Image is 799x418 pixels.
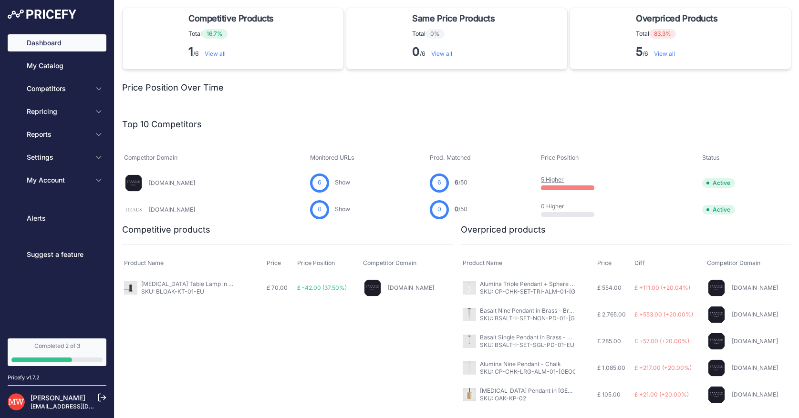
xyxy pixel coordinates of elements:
[267,259,281,266] span: Price
[732,311,778,318] a: [DOMAIN_NAME]
[480,360,561,367] a: Alumina Nine Pendant - Chalk
[202,29,228,39] span: 16.7%
[188,44,278,60] p: /6
[649,29,676,39] span: 83.3%
[636,29,721,39] p: Total
[363,259,416,266] span: Competitor Domain
[122,81,224,94] h2: Price Position Over Time
[412,12,495,25] span: Same Price Products
[8,103,106,120] button: Repricing
[455,179,467,186] a: 6/50
[124,259,164,266] span: Product Name
[634,364,692,371] span: £ +217.00 (+20.00%)
[8,80,106,97] button: Competitors
[541,203,602,210] p: 0 Higher
[702,205,735,214] span: Active
[335,205,350,213] a: Show
[455,205,458,213] span: 0
[702,178,735,188] span: Active
[480,334,582,341] a: Basalt Single Pendant in Brass - Brass
[267,284,288,291] span: £ 70.00
[634,259,645,266] span: Diff
[541,176,564,183] a: 5 Higher
[8,126,106,143] button: Reports
[654,50,675,57] a: View all
[702,154,720,161] span: Status
[634,337,689,345] span: £ +57.00 (+20.00%)
[27,153,89,162] span: Settings
[149,179,195,186] a: [DOMAIN_NAME]
[8,10,76,19] img: Pricefy Logo
[8,57,106,74] a: My Catalog
[597,364,625,371] span: £ 1,085.00
[480,368,575,376] p: SKU: CP-CHK-LRG-ALM-01-[GEOGRAPHIC_DATA]
[437,205,441,214] span: 0
[27,84,89,93] span: Competitors
[636,45,643,59] strong: 5
[455,205,467,213] a: 0/50
[597,391,621,398] span: £ 105.00
[188,12,274,25] span: Competitive Products
[732,391,778,398] a: [DOMAIN_NAME]
[141,288,237,296] p: SKU: BLOAK-KT-01-EU
[634,284,690,291] span: £ +111.00 (+20.04%)
[412,44,498,60] p: /6
[732,337,778,345] a: [DOMAIN_NAME]
[8,374,40,382] div: Pricefy v1.7.2
[8,246,106,263] a: Suggest a feature
[11,342,103,350] div: Completed 2 of 3
[412,29,498,39] p: Total
[634,311,693,318] span: £ +553.00 (+20.00%)
[27,175,89,185] span: My Account
[297,259,335,266] span: Price Position
[732,364,778,371] a: [DOMAIN_NAME]
[31,394,85,402] a: [PERSON_NAME]
[480,280,595,287] a: Alumina Triple Pendant + Sphere V - Chalk
[8,338,106,366] a: Completed 2 of 3
[597,311,626,318] span: £ 2,765.00
[463,259,502,266] span: Product Name
[430,154,471,161] span: Prod. Matched
[425,29,445,39] span: 0%
[335,179,350,186] a: Show
[636,44,721,60] p: /6
[437,178,441,187] span: 6
[8,210,106,227] a: Alerts
[205,50,226,57] a: View all
[597,284,622,291] span: £ 554.00
[8,172,106,189] button: My Account
[461,223,546,236] h2: Overpriced products
[597,337,621,345] span: £ 285.00
[597,259,612,266] span: Price
[541,154,579,161] span: Price Position
[122,118,202,131] h2: Top 10 Competitors
[412,45,420,59] strong: 0
[732,284,778,291] a: [DOMAIN_NAME]
[480,307,578,314] a: Basalt Nine Pendant in Brass - Brass
[480,387,617,394] a: [MEDICAL_DATA] Pendant in [GEOGRAPHIC_DATA]
[8,34,106,327] nav: Sidebar
[124,154,177,161] span: Competitor Domain
[149,206,195,213] a: [DOMAIN_NAME]
[318,178,322,187] span: 6
[188,29,278,39] p: Total
[310,154,354,161] span: Monitored URLs
[707,259,760,266] span: Competitor Domain
[480,395,575,402] p: SKU: OAK-KP-02
[431,50,452,57] a: View all
[634,391,689,398] span: £ +21.00 (+20.00%)
[480,315,575,322] p: SKU: BSALT-I-SET-NON-PD-01-[GEOGRAPHIC_DATA]
[297,284,347,291] span: £ -42.00 (37.50%)
[8,34,106,51] a: Dashboard
[480,288,575,296] p: SKU: CP-CHK-SET-TRI-ALM-01-[GEOGRAPHIC_DATA]
[141,280,316,287] a: [MEDICAL_DATA] Table Lamp in Blackened Oak - Blackened Oak
[31,403,130,410] a: [EMAIL_ADDRESS][DOMAIN_NAME]
[318,205,322,214] span: 0
[27,107,89,116] span: Repricing
[27,130,89,139] span: Reports
[455,179,458,186] span: 6
[388,284,434,291] a: [DOMAIN_NAME]
[636,12,717,25] span: Overpriced Products
[122,223,210,236] h2: Competitive products
[8,149,106,166] button: Settings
